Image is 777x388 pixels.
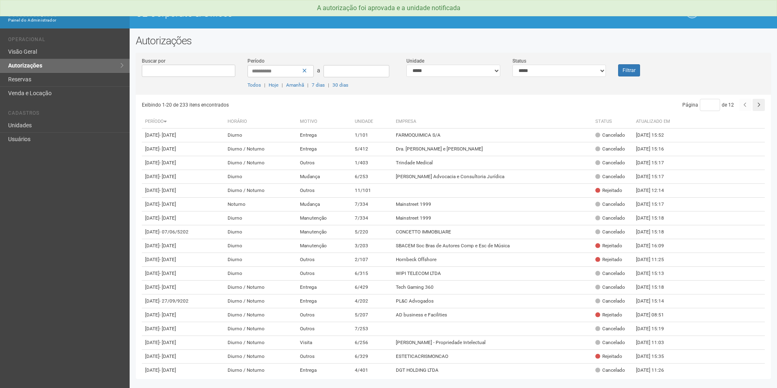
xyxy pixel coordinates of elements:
td: [DATE] [142,253,225,267]
div: Cancelado [595,270,625,277]
span: - [DATE] [159,201,176,207]
td: Entrega [297,129,352,142]
td: DGT HOLDING LTDA [393,364,592,377]
th: Empresa [393,115,592,129]
td: [DATE] 15:18 [633,211,677,225]
div: Cancelado [595,173,625,180]
td: [DATE] [142,294,225,308]
td: 6/329 [352,350,393,364]
span: - [DATE] [159,146,176,152]
td: AD business e Facilities [393,308,592,322]
span: | [282,82,283,88]
td: 1/101 [352,129,393,142]
td: [DATE] 15:14 [633,294,677,308]
td: Outros [297,322,352,336]
td: [DATE] [142,239,225,253]
td: [PERSON_NAME] Advocacia e Consultoria Jurídica [393,170,592,184]
td: Diurno / Noturno [224,142,296,156]
td: Diurno [224,239,296,253]
td: 1/403 [352,156,393,170]
td: [DATE] 15:13 [633,267,677,281]
td: Mainstreet 1999 [393,198,592,211]
button: Filtrar [618,64,640,76]
td: [DATE] 15:17 [633,156,677,170]
td: 5/220 [352,225,393,239]
td: [DATE] [142,281,225,294]
div: Cancelado [595,159,625,166]
td: [DATE] 15:35 [633,350,677,364]
span: - [DATE] [159,160,176,166]
span: - [DATE] [159,132,176,138]
td: Outros [297,253,352,267]
span: | [307,82,308,88]
div: Cancelado [595,284,625,291]
td: [DATE] 15:18 [633,281,677,294]
div: Rejeitado [595,242,622,249]
span: a [317,67,320,74]
div: Cancelado [595,339,625,346]
td: ESTETICACRISMONCAO [393,350,592,364]
td: Diurno / Noturno [224,281,296,294]
th: Status [592,115,633,129]
td: [DATE] 15:19 [633,322,677,336]
td: 7/253 [352,322,393,336]
span: - [DATE] [159,187,176,193]
td: Tech Gaming 360 [393,281,592,294]
span: - [DATE] [159,312,176,318]
div: Rejeitado [595,312,622,318]
td: Diurno [224,129,296,142]
td: 3/203 [352,239,393,253]
span: - [DATE] [159,340,176,345]
td: [DATE] [142,170,225,184]
td: Outros [297,156,352,170]
div: Cancelado [595,132,625,139]
td: [DATE] 15:17 [633,198,677,211]
td: [DATE] [142,225,225,239]
div: Cancelado [595,229,625,235]
th: Horário [224,115,296,129]
td: Diurno [224,267,296,281]
td: 6/253 [352,170,393,184]
div: Painel do Administrador [8,17,124,24]
td: 6/256 [352,336,393,350]
td: Manutenção [297,239,352,253]
td: [DATE] [142,198,225,211]
td: [DATE] 15:17 [633,170,677,184]
td: Mudança [297,198,352,211]
td: Diurno / Noturno [224,156,296,170]
td: Outros [297,267,352,281]
td: Entrega [297,281,352,294]
td: Outros [297,308,352,322]
td: [DATE] [142,267,225,281]
span: - [DATE] [159,243,176,248]
td: SBACEM Soc Bras de Autores Comp e Esc de Música [393,239,592,253]
td: Diurno / Noturno [224,364,296,377]
td: Diurno / Noturno [224,350,296,364]
td: [DATE] [142,322,225,336]
li: Operacional [8,37,124,45]
td: [DATE] [142,184,225,198]
span: - [DATE] [159,353,176,359]
td: Dra. [PERSON_NAME] e [PERSON_NAME] [393,142,592,156]
td: [DATE] 11:03 [633,336,677,350]
td: [DATE] 16:09 [633,239,677,253]
td: [DATE] [142,308,225,322]
a: 7 dias [312,82,325,88]
label: Buscar por [142,57,165,65]
h2: Autorizações [136,35,771,47]
td: Outros [297,350,352,364]
div: Cancelado [595,201,625,208]
td: Diurno / Noturno [224,336,296,350]
td: 5/207 [352,308,393,322]
td: [DATE] 11:26 [633,364,677,377]
td: [DATE] [142,336,225,350]
td: Diurno [224,170,296,184]
td: [DATE] 11:25 [633,253,677,267]
a: 30 dias [332,82,348,88]
span: - 27/09/9202 [159,298,189,304]
td: 6/429 [352,281,393,294]
td: Visita [297,336,352,350]
th: Unidade [352,115,393,129]
td: 4/401 [352,364,393,377]
a: Hoje [269,82,278,88]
